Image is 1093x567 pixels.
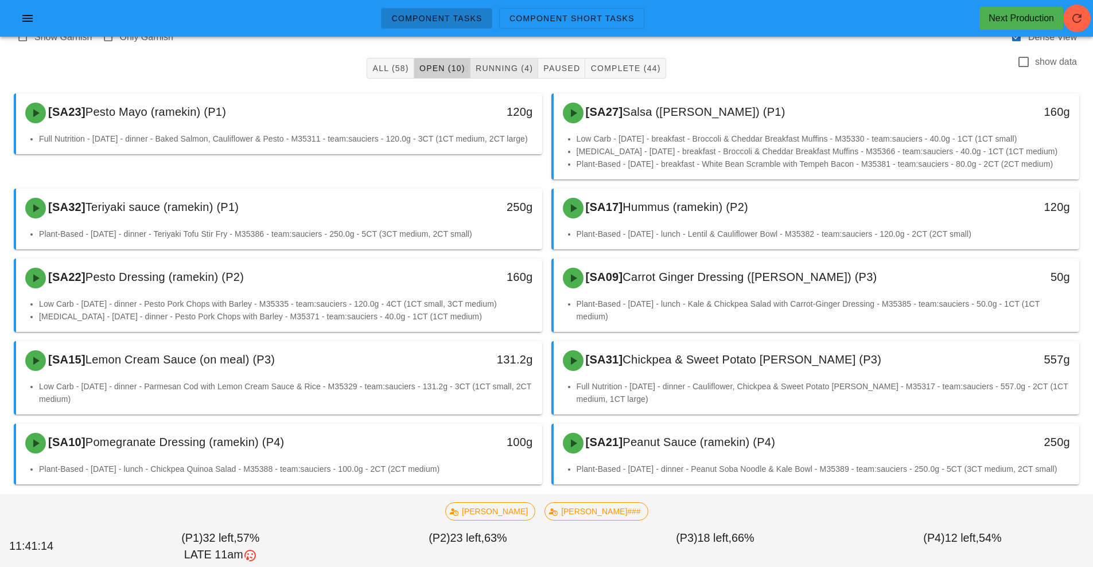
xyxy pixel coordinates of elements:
[945,531,979,544] span: 12 left,
[39,132,533,145] li: Full Nutrition - [DATE] - dinner - Baked Salmon, Cauliflower & Pesto - M35311 - team:sauciers - 1...
[39,298,533,310] li: Low Carb - [DATE] - dinner - Pesto Pork Chops with Barley - M35335 - team:sauciers - 120.0g - 4CT...
[7,535,97,557] div: 11:41:14
[577,463,1071,475] li: Plant-Based - [DATE] - dinner - Peanut Soba Noodle & Kale Bowl - M35389 - team:sauciers - 250.0g ...
[543,64,580,73] span: Paused
[416,198,532,216] div: 250g
[577,132,1071,145] li: Low Carb - [DATE] - breakfast - Broccoli & Cheddar Breakfast Muffins - M35330 - team:sauciers - 4...
[39,228,533,240] li: Plant-Based - [DATE] - dinner - Teriyaki Tofu Stir Fry - M35386 - team:sauciers - 250.0g - 5CT (3...
[954,268,1070,286] div: 50g
[203,531,236,544] span: 32 left,
[414,58,470,79] button: Open (10)
[416,433,532,451] div: 100g
[509,14,635,23] span: Component Short Tasks
[416,350,532,369] div: 131.2g
[552,503,641,520] span: [PERSON_NAME]###
[46,105,85,118] span: [SA23]
[954,350,1070,369] div: 557g
[954,198,1070,216] div: 120g
[367,58,414,79] button: All (58)
[538,58,585,79] button: Paused
[416,103,532,121] div: 120g
[592,527,839,566] div: (P3) 66%
[623,201,748,213] span: Hummus (ramekin) (P2)
[419,64,465,73] span: Open (10)
[475,64,533,73] span: Running (4)
[85,353,275,366] span: Lemon Cream Sauce (on meal) (P3)
[584,436,623,448] span: [SA21]
[99,546,342,564] div: LATE 11am
[839,527,1086,566] div: (P4) 54%
[577,158,1071,170] li: Plant-Based - [DATE] - breakfast - White Bean Scramble with Tempeh Bacon - M35381 - team:sauciers...
[34,32,92,43] label: Show Garnish
[1035,56,1077,68] label: show data
[120,32,173,43] label: Only Garnish
[584,353,623,366] span: [SA31]
[453,503,528,520] span: [PERSON_NAME]
[623,436,775,448] span: Peanut Sauce (ramekin) (P4)
[577,228,1071,240] li: Plant-Based - [DATE] - lunch - Lentil & Cauliflower Bowl - M35382 - team:sauciers - 120.0g - 2CT ...
[46,436,85,448] span: [SA10]
[470,58,538,79] button: Running (4)
[391,14,482,23] span: Component Tasks
[698,531,732,544] span: 18 left,
[39,463,533,475] li: Plant-Based - [DATE] - lunch - Chickpea Quinoa Salad - M35388 - team:sauciers - 100.0g - 2CT (2CT...
[584,271,623,283] span: [SA09]
[577,380,1071,405] li: Full Nutrition - [DATE] - dinner - Cauliflower, Chickpea & Sweet Potato [PERSON_NAME] - M35317 - ...
[499,8,644,29] a: Component Short Tasks
[623,105,785,118] span: Salsa ([PERSON_NAME]) (P1)
[623,353,881,366] span: Chickpea & Sweet Potato [PERSON_NAME] (P3)
[85,201,239,213] span: Teriyaki sauce (ramekin) (P1)
[584,201,623,213] span: [SA17]
[46,353,85,366] span: [SA15]
[577,145,1071,158] li: [MEDICAL_DATA] - [DATE] - breakfast - Broccoli & Cheddar Breakfast Muffins - M35366 - team:saucie...
[344,527,592,566] div: (P2) 63%
[97,527,344,566] div: (P1) 57%
[416,268,532,286] div: 160g
[585,58,666,79] button: Complete (44)
[39,380,533,405] li: Low Carb - [DATE] - dinner - Parmesan Cod with Lemon Cream Sauce & Rice - M35329 - team:sauciers ...
[954,103,1070,121] div: 160g
[577,298,1071,323] li: Plant-Based - [DATE] - lunch - Kale & Chickpea Salad with Carrot-Ginger Dressing - M35385 - team:...
[450,531,484,544] span: 23 left,
[85,436,285,448] span: Pomegranate Dressing (ramekin) (P4)
[46,201,85,213] span: [SA32]
[85,105,226,118] span: Pesto Mayo (ramekin) (P1)
[584,105,623,118] span: [SA27]
[590,64,660,73] span: Complete (44)
[85,271,244,283] span: Pesto Dressing (ramekin) (P2)
[39,310,533,323] li: [MEDICAL_DATA] - [DATE] - dinner - Pesto Pork Chops with Barley - M35371 - team:sauciers - 40.0g ...
[372,64,409,73] span: All (58)
[623,271,877,283] span: Carrot Ginger Dressing ([PERSON_NAME]) (P3)
[989,11,1054,25] div: Next Production
[381,8,492,29] a: Component Tasks
[46,271,85,283] span: [SA22]
[954,433,1070,451] div: 250g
